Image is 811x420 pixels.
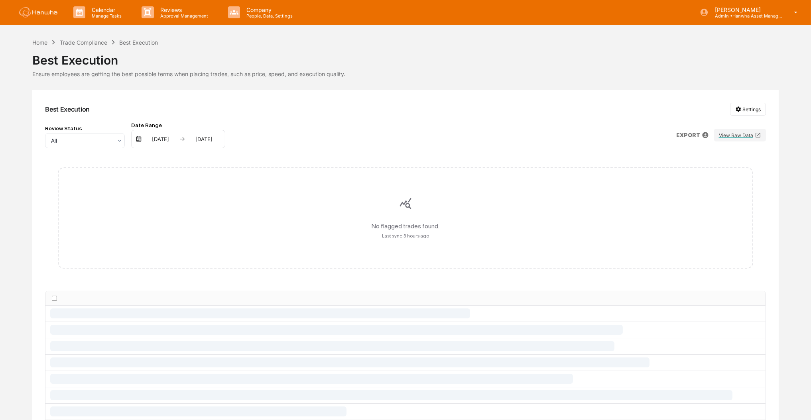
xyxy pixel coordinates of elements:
div: Best Execution [32,47,778,67]
p: Admin • Hanwha Asset Management ([GEOGRAPHIC_DATA]) Ltd. [709,13,783,19]
div: Ensure employees are getting the best possible terms when placing trades, such as price, speed, a... [32,71,778,77]
div: Best Execution [45,105,90,113]
button: View Raw Data [714,129,766,141]
p: Approval Management [154,13,212,19]
div: Last sync: 3 hours ago [382,233,429,239]
p: Company [240,6,297,13]
div: Review Status [45,125,125,131]
p: EXPORT [676,132,700,138]
p: Manage Tasks [85,13,126,19]
div: No flagged trades found. [372,222,439,230]
div: [DATE] [144,136,177,142]
button: Settings [730,103,766,116]
img: calendar [136,136,142,142]
div: Home [32,39,47,46]
img: arrow right [179,136,185,142]
p: Calendar [85,6,126,13]
div: Date Range [131,122,225,128]
p: [PERSON_NAME] [709,6,783,13]
div: Trade Compliance [60,39,107,46]
p: Reviews [154,6,212,13]
p: People, Data, Settings [240,13,297,19]
img: logo [19,7,57,18]
div: Best Execution [119,39,158,46]
div: [DATE] [187,136,221,142]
